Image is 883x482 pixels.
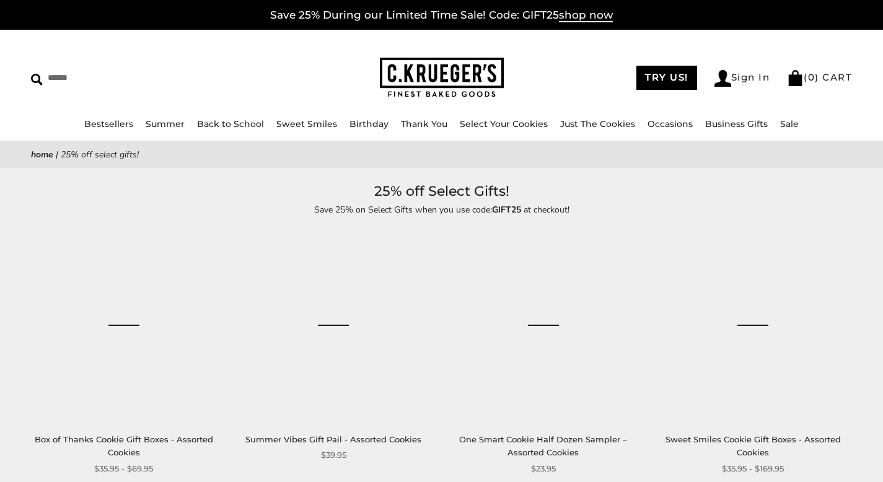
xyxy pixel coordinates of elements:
a: Box of Thanks Cookie Gift Boxes - Assorted Cookies [29,230,219,421]
a: Sweet Smiles [276,118,337,129]
a: Save 25% During our Limited Time Sale! Code: GIFT25shop now [270,9,613,22]
a: Sweet Smiles Cookie Gift Boxes - Assorted Cookies [666,434,841,457]
span: $23.95 [531,462,556,475]
a: One Smart Cookie Half Dozen Sampler – Assorted Cookies [459,434,627,457]
span: $35.95 - $169.95 [722,462,784,475]
a: Summer [146,118,185,129]
a: Thank You [401,118,447,129]
a: Summer Vibes Gift Pail - Assorted Cookies [245,434,421,444]
span: 25% off Select Gifts! [61,149,139,160]
input: Search [31,68,224,87]
nav: breadcrumbs [31,147,852,162]
a: Back to School [197,118,264,129]
img: Account [714,70,731,87]
img: C.KRUEGER'S [380,58,504,98]
a: Birthday [349,118,389,129]
a: One Smart Cookie Half Dozen Sampler – Assorted Cookies [448,230,639,421]
img: Search [31,74,43,85]
a: Select Your Cookies [460,118,548,129]
a: (0) CART [787,71,852,83]
span: 0 [808,71,815,83]
strong: GIFT25 [492,204,521,216]
span: shop now [559,9,613,22]
a: TRY US! [636,66,697,90]
a: Occasions [648,118,693,129]
a: Bestsellers [84,118,133,129]
span: $39.95 [321,449,346,462]
span: | [56,149,58,160]
p: Save 25% on Select Gifts when you use code: at checkout! [157,203,727,217]
a: Sweet Smiles Cookie Gift Boxes - Assorted Cookies [657,230,848,421]
img: Bag [787,70,804,86]
a: Business Gifts [705,118,768,129]
a: Just The Cookies [560,118,635,129]
a: Summer Vibes Gift Pail - Assorted Cookies [238,230,429,421]
a: Sign In [714,70,770,87]
a: Sale [780,118,799,129]
a: Box of Thanks Cookie Gift Boxes - Assorted Cookies [35,434,213,457]
h1: 25% off Select Gifts! [50,180,833,203]
a: Home [31,149,53,160]
span: $35.95 - $69.95 [94,462,153,475]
